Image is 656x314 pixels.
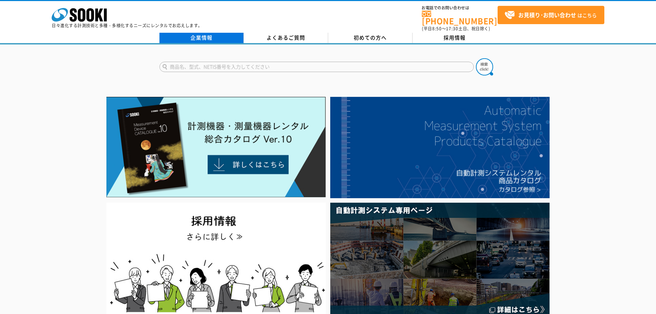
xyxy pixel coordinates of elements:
[504,10,597,20] span: はこちら
[518,11,576,19] strong: お見積り･お問い合わせ
[446,26,458,32] span: 17:30
[354,34,387,41] span: 初めての方へ
[330,97,550,198] img: 自動計測システムカタログ
[244,33,328,43] a: よくあるご質問
[413,33,497,43] a: 採用情報
[328,33,413,43] a: 初めての方へ
[422,11,498,25] a: [PHONE_NUMBER]
[422,6,498,10] span: お電話でのお問い合わせは
[422,26,490,32] span: (平日 ～ 土日、祝日除く)
[159,33,244,43] a: 企業情報
[432,26,442,32] span: 8:50
[498,6,604,24] a: お見積り･お問い合わせはこちら
[106,97,326,197] img: Catalog Ver10
[159,62,474,72] input: 商品名、型式、NETIS番号を入力してください
[476,58,493,75] img: btn_search.png
[52,23,202,28] p: 日々進化する計測技術と多種・多様化するニーズにレンタルでお応えします。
